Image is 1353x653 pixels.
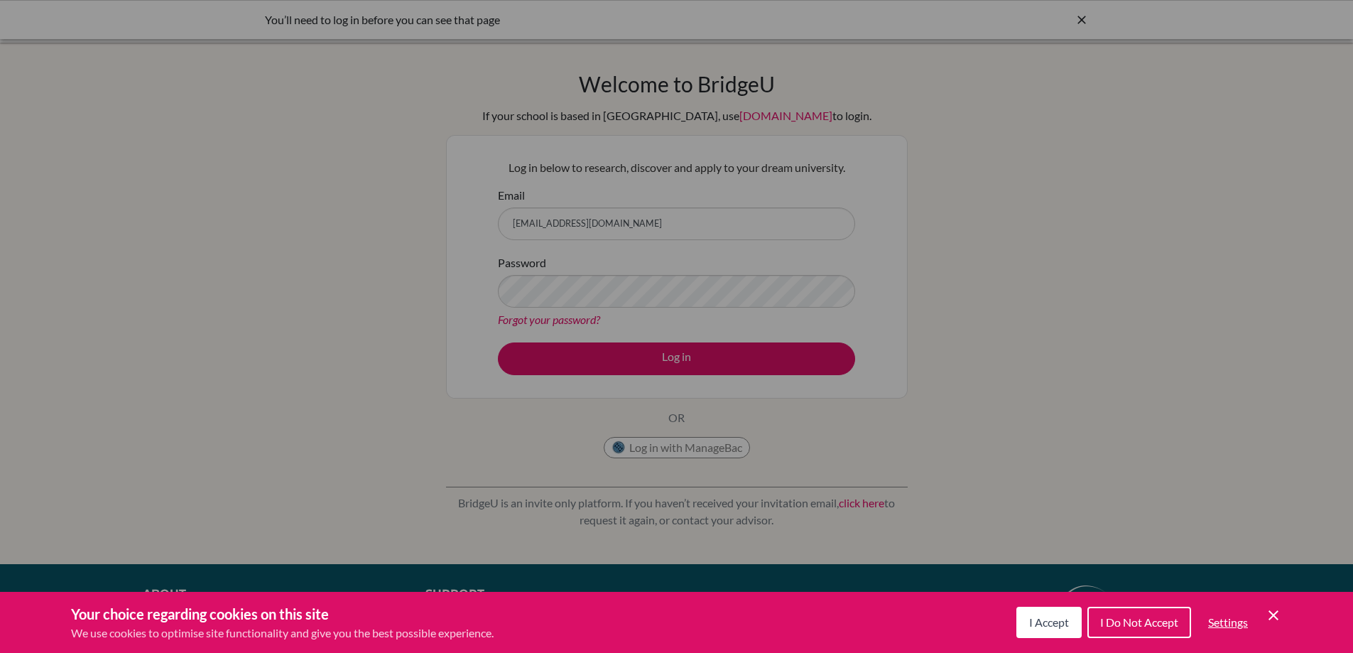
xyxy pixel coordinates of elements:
[1087,607,1191,638] button: I Do Not Accept
[71,603,494,625] h3: Your choice regarding cookies on this site
[71,625,494,642] p: We use cookies to optimise site functionality and give you the best possible experience.
[1197,608,1259,637] button: Settings
[1016,607,1082,638] button: I Accept
[1029,615,1069,629] span: I Accept
[1208,615,1248,629] span: Settings
[1100,615,1178,629] span: I Do Not Accept
[1265,607,1282,624] button: Save and close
